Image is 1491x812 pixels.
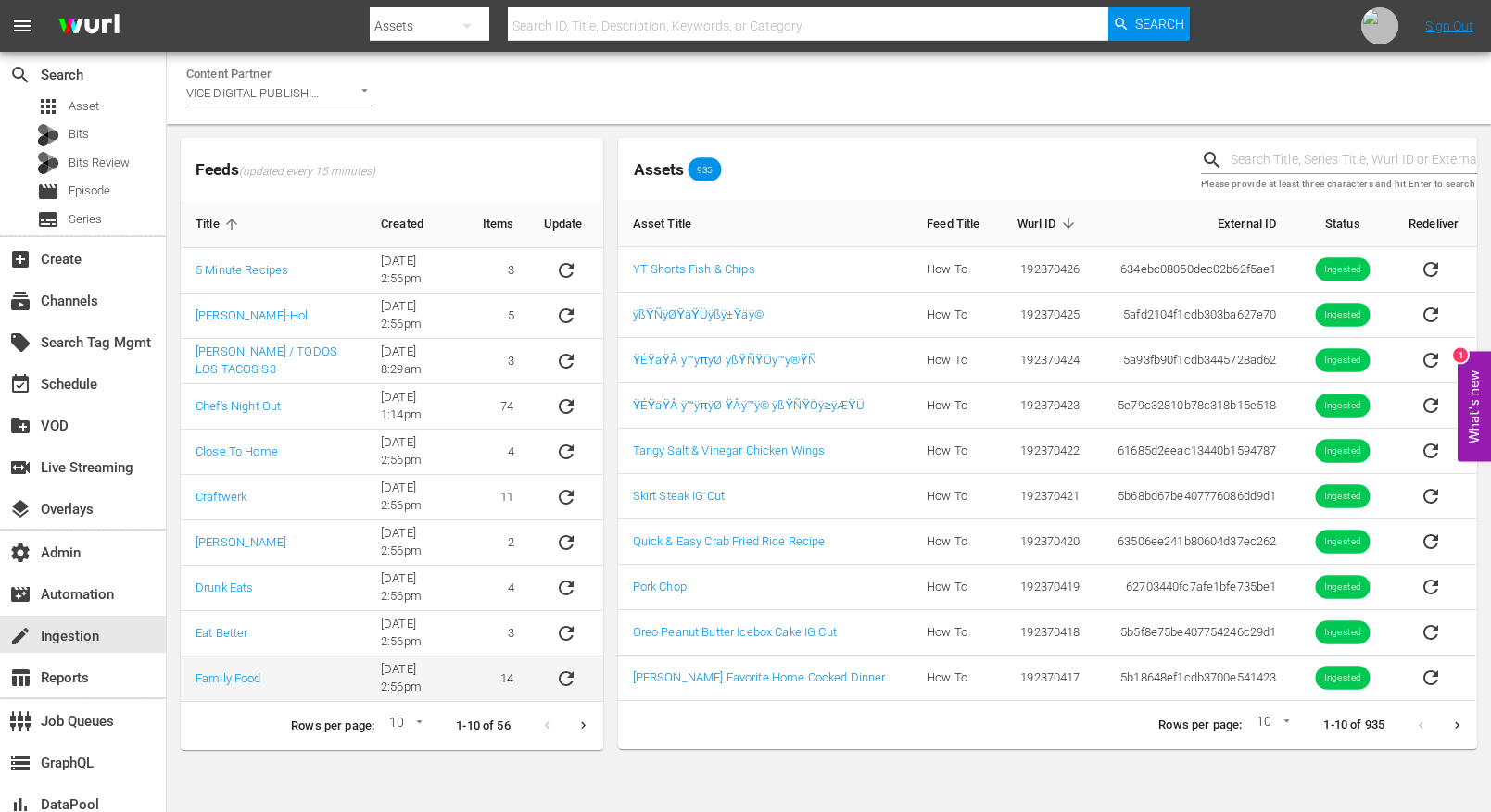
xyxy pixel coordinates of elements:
[1095,656,1292,701] td: 5b18648ef1cdb3700e541423
[468,430,529,475] td: 4
[382,712,426,740] div: 10
[633,489,726,503] a: Skirt Steak IG Cut
[1315,490,1370,504] span: Ingested
[11,15,33,37] span: menu
[196,308,308,322] a: [PERSON_NAME]-Hol
[9,415,32,437] span: VOD
[468,339,529,384] td: 3
[1095,474,1292,519] td: 5b68bd67be407776086dd9d1
[1095,338,1292,383] td: 5a93fb90f1cdb3445728ad62
[1315,308,1370,322] span: Ingested
[1095,383,1292,429] td: 5e79c32810b78c318b15e518
[633,580,687,593] a: Pork Chop
[356,81,373,99] button: Open
[9,583,32,606] span: Automation
[9,752,32,774] span: storage
[9,498,32,520] span: Overlays
[9,64,32,86] span: Search
[9,625,32,647] span: Ingestion
[196,216,244,232] span: Title
[44,5,133,48] img: ans4CAIJ8jUAAAAAAAAAAAAAAAAAAAAAAAAgQb4GAAAAAAAAAAAAAAAAAAAAAAAAJMjXAAAAAAAAAAAAAAAAAAAAAAAAgAT5G...
[9,667,32,689] span: Reports
[468,201,529,248] th: Items
[998,383,1094,429] td: 192370423
[1095,200,1292,247] th: External ID
[366,520,468,566] td: [DATE] 2:56pm
[1249,711,1294,739] div: 10
[633,215,716,231] span: Asset Title
[998,293,1094,338] td: 192370425
[37,181,59,203] span: Episode
[1425,19,1473,33] a: Sign Out
[633,262,755,276] a: YT Shorts Fish & Chips
[468,611,529,656] td: 3
[1201,177,1477,193] p: Please provide at least three characters and hit Enter to search
[366,384,468,430] td: [DATE] 1:14pm
[196,263,288,277] a: 5 Minute Recipes
[468,294,529,339] td: 5
[1017,215,1080,231] span: Wurl ID
[912,565,998,610] td: How To
[998,519,1094,565] td: 192370420
[912,293,998,338] td: How To
[633,307,764,321] a: ÿßŸÑÿØŸäŸÜÿßÿ±Ÿäÿ©
[998,610,1094,656] td: 192370418
[1095,565,1292,610] td: 62703440fc7afe1bfe735be1
[912,200,998,247] th: Feed Title
[998,247,1094,293] td: 192370426
[912,610,998,656] td: How To
[633,670,886,684] a: [PERSON_NAME] Favorite Home Cooked Dinner
[366,294,468,339] td: [DATE] 2:56pm
[998,338,1094,383] td: 192370424
[1458,351,1491,461] button: Open Feedback Widget
[291,718,374,735] p: Rows per page:
[633,534,826,548] a: Quick & Easy Crab Fried Rice Recipe
[9,710,32,732] span: Job Queues
[912,656,998,701] td: How To
[634,160,684,179] span: Assets
[9,248,32,270] span: Create
[1315,626,1370,640] span: Ingested
[998,565,1094,610] td: 192370419
[9,331,32,354] span: Search Tag Mgmt
[1108,7,1190,41] button: Search
[69,181,110,200] span: Episode
[633,398,865,412] a: ŸÉŸäŸÅ ÿ™ÿπÿØ ŸÅÿ™ÿ© ÿßŸÑŸÖÿ≥ÿÆŸÜ
[1439,707,1475,743] button: Next page
[456,718,510,735] p: 1-10 of 56
[366,611,468,656] td: [DATE] 2:56pm
[37,152,59,174] div: Bits Review
[1095,293,1292,338] td: 5afd2104f1cdb303ba627e70
[366,430,468,475] td: [DATE] 2:56pm
[69,154,130,172] span: Bits Review
[9,373,32,395] span: Schedule
[1095,610,1292,656] td: 5b5f8e75be407754246c29d1
[633,625,837,639] a: Oreo Peanut Butter Icebox Cake IG Cut
[196,626,247,640] a: Eat Better
[998,656,1094,701] td: 192370417
[468,475,529,520] td: 11
[196,344,337,376] a: [PERSON_NAME] / TODOS LOS TACOS S3
[468,520,529,566] td: 2
[912,519,998,565] td: How To
[565,707,601,743] button: Next page
[196,581,253,594] a: Drunk Eats
[912,429,998,474] td: How To
[381,216,448,232] span: Created
[1315,444,1370,458] span: Ingested
[186,67,272,79] label: Content Partner
[998,474,1094,519] td: 192370421
[912,474,998,519] td: How To
[9,456,32,479] span: Live Streaming
[1361,7,1398,44] img: photo.jpg
[9,290,32,312] span: Channels
[69,125,89,144] span: Bits
[37,95,59,118] span: Asset
[366,566,468,611] td: [DATE] 2:56pm
[1095,519,1292,565] td: 63506ee241b80604d37ec262
[529,201,603,248] th: Update
[618,200,1477,701] table: sticky table
[69,97,99,116] span: Asset
[1453,347,1468,362] div: 1
[468,384,529,430] td: 74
